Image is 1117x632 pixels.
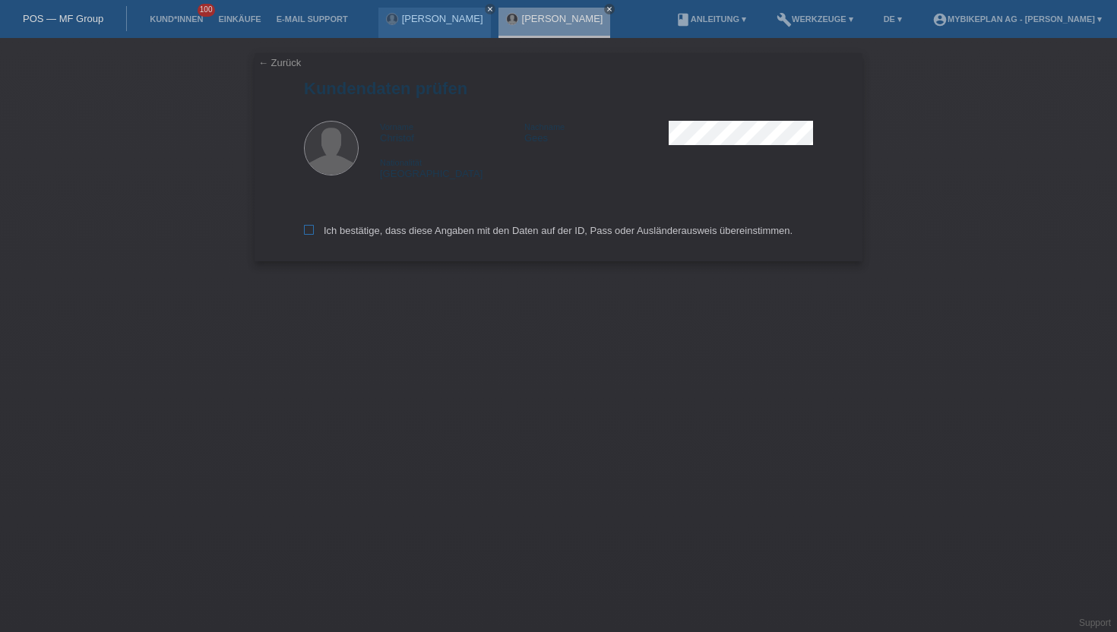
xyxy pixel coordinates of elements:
[304,225,793,236] label: Ich bestätige, dass diese Angaben mit den Daten auf der ID, Pass oder Ausländerausweis übereinsti...
[486,5,494,13] i: close
[402,13,483,24] a: [PERSON_NAME]
[258,57,301,68] a: ← Zurück
[522,13,603,24] a: [PERSON_NAME]
[485,4,495,14] a: close
[23,13,103,24] a: POS — MF Group
[524,122,565,131] span: Nachname
[380,122,413,131] span: Vorname
[210,14,268,24] a: Einkäufe
[606,5,613,13] i: close
[604,4,615,14] a: close
[777,12,792,27] i: build
[304,79,813,98] h1: Kundendaten prüfen
[524,121,669,144] div: Gees
[380,158,422,167] span: Nationalität
[380,156,524,179] div: [GEOGRAPHIC_DATA]
[668,14,754,24] a: bookAnleitung ▾
[269,14,356,24] a: E-Mail Support
[380,121,524,144] div: Christof
[769,14,861,24] a: buildWerkzeuge ▾
[1079,618,1111,628] a: Support
[876,14,910,24] a: DE ▾
[925,14,1109,24] a: account_circleMybikeplan AG - [PERSON_NAME] ▾
[198,4,216,17] span: 100
[932,12,948,27] i: account_circle
[142,14,210,24] a: Kund*innen
[676,12,691,27] i: book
